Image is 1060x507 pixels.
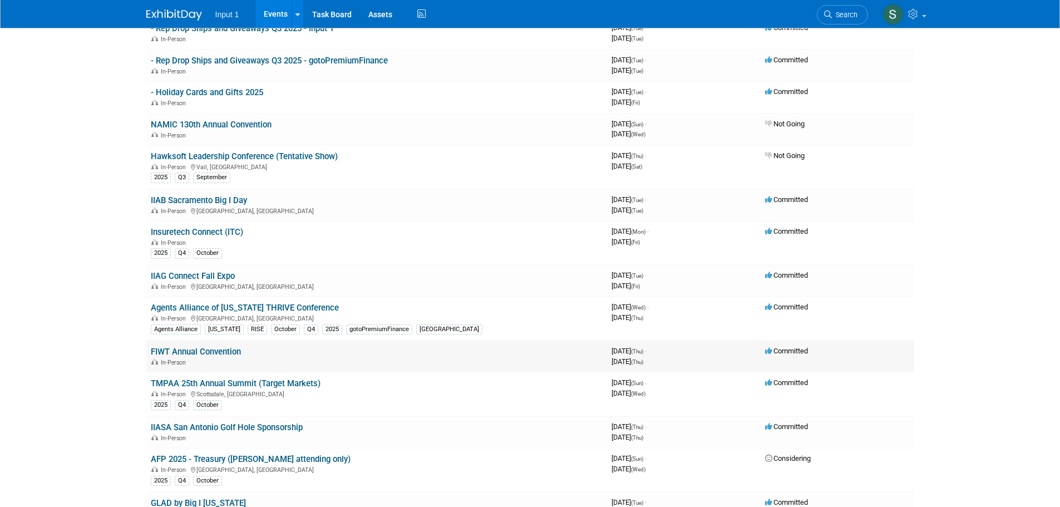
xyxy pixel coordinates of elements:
[612,303,649,311] span: [DATE]
[631,500,643,506] span: (Tue)
[151,239,158,245] img: In-Person Event
[151,303,339,313] a: Agents Alliance of [US_STATE] THRIVE Conference
[612,433,643,441] span: [DATE]
[151,87,263,97] a: - Holiday Cards and Gifts 2025
[631,239,640,245] span: (Fri)
[151,173,171,183] div: 2025
[612,98,640,106] span: [DATE]
[151,359,158,365] img: In-Person Event
[193,476,222,486] div: October
[161,239,189,247] span: In-Person
[765,120,805,128] span: Not Going
[645,347,647,355] span: -
[765,151,805,160] span: Not Going
[175,173,189,183] div: Q3
[151,164,158,169] img: In-Person Event
[612,87,647,96] span: [DATE]
[151,248,171,258] div: 2025
[151,120,272,130] a: NAMIC 130th Annual Convention
[612,357,643,366] span: [DATE]
[151,206,603,215] div: [GEOGRAPHIC_DATA], [GEOGRAPHIC_DATA]
[151,68,158,73] img: In-Person Event
[175,476,189,486] div: Q4
[151,389,603,398] div: Scottsdale, [GEOGRAPHIC_DATA]
[612,162,642,170] span: [DATE]
[612,389,645,397] span: [DATE]
[631,164,642,170] span: (Sat)
[151,195,247,205] a: IIAB Sacramento Big I Day
[612,282,640,290] span: [DATE]
[612,422,647,431] span: [DATE]
[765,56,808,64] span: Committed
[151,378,321,388] a: TMPAA 25th Annual Summit (Target Markets)
[151,315,158,321] img: In-Person Event
[612,313,643,322] span: [DATE]
[151,56,388,66] a: - Rep Drop Ships and Giveaways Q3 2025 - gotoPremiumFinance
[631,68,643,74] span: (Tue)
[151,100,158,105] img: In-Person Event
[322,324,342,334] div: 2025
[205,324,244,334] div: [US_STATE]
[765,378,808,387] span: Committed
[612,498,647,506] span: [DATE]
[765,303,808,311] span: Committed
[151,271,235,281] a: IIAG Connect Fall Expo
[765,347,808,355] span: Committed
[151,313,603,322] div: [GEOGRAPHIC_DATA], [GEOGRAPHIC_DATA]
[161,208,189,215] span: In-Person
[645,454,647,462] span: -
[645,378,647,387] span: -
[612,206,643,214] span: [DATE]
[631,229,645,235] span: (Mon)
[631,359,643,365] span: (Thu)
[193,400,222,410] div: October
[248,324,267,334] div: RISE
[151,476,171,486] div: 2025
[645,120,647,128] span: -
[416,324,482,334] div: [GEOGRAPHIC_DATA]
[151,422,303,432] a: IIASA San Antonio Golf Hole Sponsorship
[175,248,189,258] div: Q4
[647,303,649,311] span: -
[631,315,643,321] span: (Thu)
[612,271,647,279] span: [DATE]
[146,9,202,21] img: ExhibitDay
[151,132,158,137] img: In-Person Event
[161,391,189,398] span: In-Person
[765,227,808,235] span: Committed
[645,195,647,204] span: -
[161,466,189,474] span: In-Person
[631,348,643,355] span: (Thu)
[151,465,603,474] div: [GEOGRAPHIC_DATA], [GEOGRAPHIC_DATA]
[161,359,189,366] span: In-Person
[161,36,189,43] span: In-Person
[631,273,643,279] span: (Tue)
[765,87,808,96] span: Committed
[151,391,158,396] img: In-Person Event
[631,36,643,42] span: (Tue)
[612,227,649,235] span: [DATE]
[631,89,643,95] span: (Tue)
[612,56,647,64] span: [DATE]
[151,324,201,334] div: Agents Alliance
[631,57,643,63] span: (Tue)
[765,195,808,204] span: Committed
[631,283,640,289] span: (Fri)
[612,347,647,355] span: [DATE]
[882,4,904,25] img: Susan Stout
[612,238,640,246] span: [DATE]
[612,378,647,387] span: [DATE]
[645,56,647,64] span: -
[612,151,647,160] span: [DATE]
[631,435,643,441] span: (Thu)
[151,454,351,464] a: AFP 2025 - Treasury ([PERSON_NAME] attending only)
[647,227,649,235] span: -
[151,23,334,33] a: - Rep Drop Ships and Giveaways Q3 2025 - Input 1
[645,498,647,506] span: -
[612,66,643,75] span: [DATE]
[161,100,189,107] span: In-Person
[631,380,643,386] span: (Sun)
[832,11,857,19] span: Search
[161,68,189,75] span: In-Person
[631,100,640,106] span: (Fri)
